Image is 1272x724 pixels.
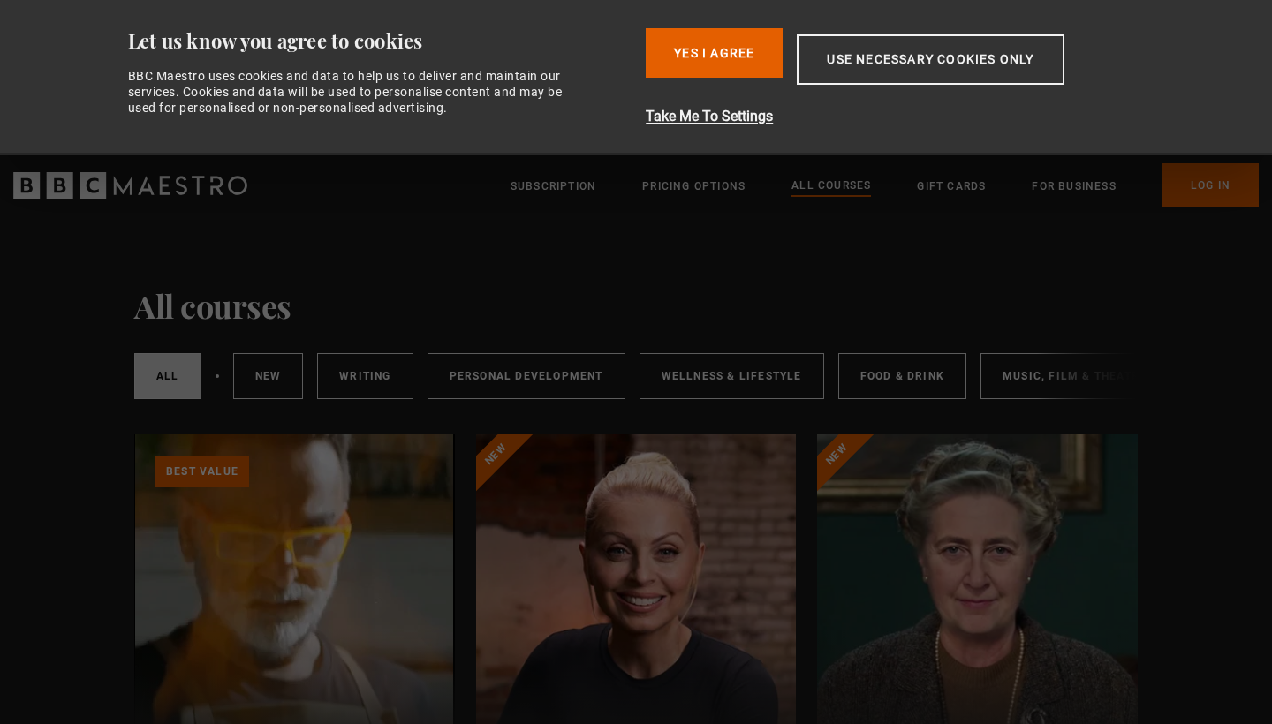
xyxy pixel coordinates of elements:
a: Writing [317,353,413,399]
a: Gift Cards [917,177,986,195]
button: Yes I Agree [646,28,783,78]
button: Use necessary cookies only [797,34,1064,85]
a: Music, Film & Theatre [980,353,1169,399]
div: BBC Maestro uses cookies and data to help us to deliver and maintain our services. Cookies and da... [128,68,582,117]
a: All [134,353,201,399]
a: New [233,353,304,399]
svg: BBC Maestro [13,172,247,199]
a: Wellness & Lifestyle [640,353,824,399]
p: Best value [155,456,249,487]
a: Pricing Options [642,177,746,195]
a: Log In [1162,163,1259,207]
nav: Primary [511,163,1259,207]
a: All Courses [791,177,871,196]
a: Food & Drink [838,353,966,399]
a: Personal Development [428,353,625,399]
h1: All courses [134,287,291,324]
div: Let us know you agree to cookies [128,28,632,54]
a: Subscription [511,177,596,195]
a: For business [1032,177,1116,195]
button: Take Me To Settings [646,106,1157,127]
